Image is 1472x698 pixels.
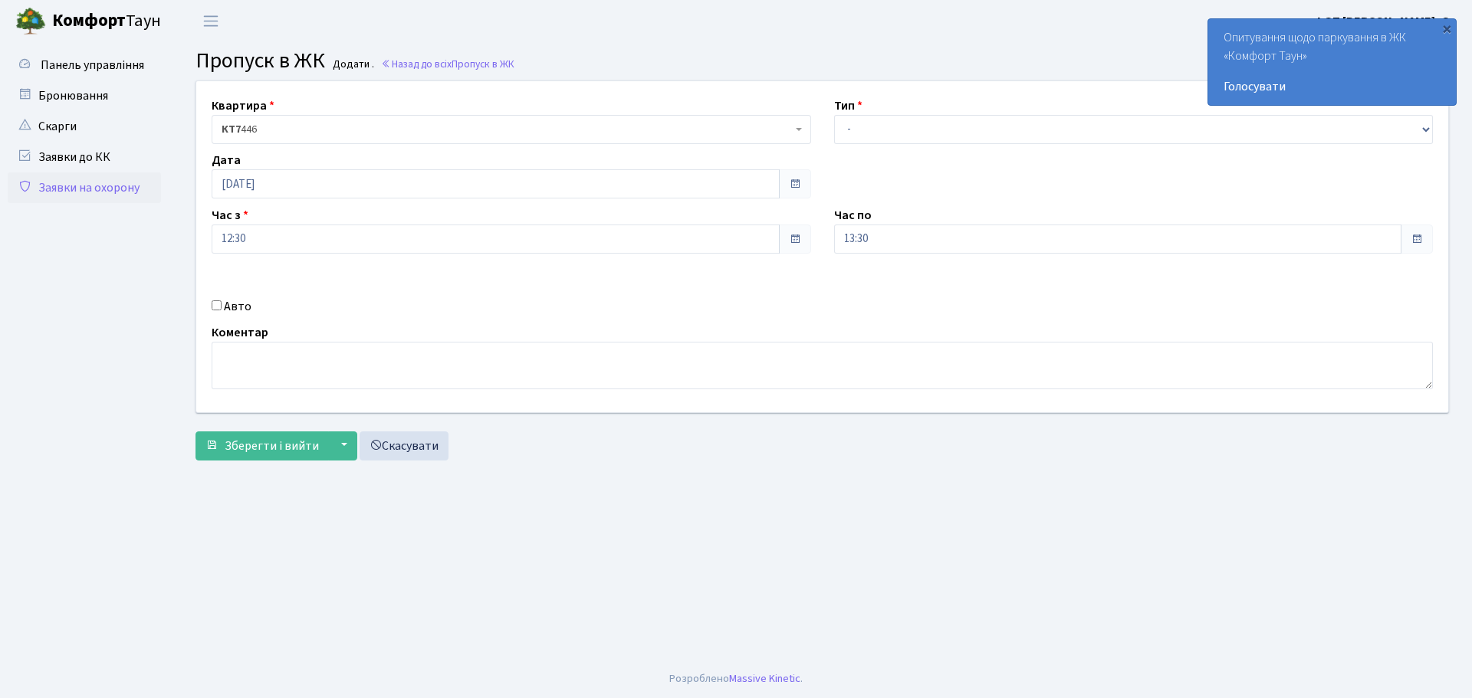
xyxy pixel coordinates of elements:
span: Пропуск в ЖК [452,57,514,71]
span: <b>КТ7</b>&nbsp;&nbsp;&nbsp;446 [222,122,792,137]
div: × [1439,21,1454,36]
img: logo.png [15,6,46,37]
b: Комфорт [52,8,126,33]
span: Зберегти і вийти [225,437,319,454]
button: Переключити навігацію [192,8,230,34]
a: Заявки на охорону [8,172,161,203]
label: Дата [212,151,241,169]
a: Скасувати [360,431,449,460]
small: Додати . [330,58,374,71]
a: Massive Kinetic [729,670,800,687]
label: Час з [212,206,248,224]
span: Пропуск в ЖК [195,45,325,76]
label: Квартира [212,97,274,115]
label: Авто [224,297,251,316]
label: Тип [834,97,863,115]
b: КТ7 [222,122,241,137]
div: Розроблено . [669,670,803,687]
a: Панель управління [8,50,161,80]
span: Таун [52,8,161,34]
a: Голосувати [1224,77,1441,96]
a: ФОП [PERSON_NAME]. О. [1314,12,1454,31]
b: ФОП [PERSON_NAME]. О. [1314,13,1454,30]
label: Коментар [212,323,268,342]
a: Бронювання [8,80,161,111]
div: Опитування щодо паркування в ЖК «Комфорт Таун» [1208,19,1456,105]
a: Скарги [8,111,161,142]
span: Панель управління [41,57,144,74]
label: Час по [834,206,872,224]
button: Зберегти і вийти [195,431,329,460]
a: Заявки до КК [8,142,161,172]
span: <b>КТ7</b>&nbsp;&nbsp;&nbsp;446 [212,115,811,144]
a: Назад до всіхПропуск в ЖК [381,57,514,71]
